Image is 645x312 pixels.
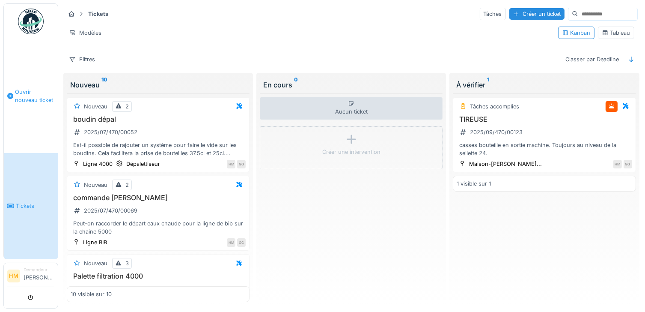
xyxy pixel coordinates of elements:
[227,160,235,168] div: HM
[24,267,54,273] div: Demandeur
[101,80,107,90] sup: 10
[4,153,58,259] a: Tickets
[16,202,54,210] span: Tickets
[18,9,44,34] img: Badge_color-CXgf-gQk.svg
[65,27,105,39] div: Modèles
[487,80,489,90] sup: 1
[84,259,107,267] div: Nouveau
[71,115,246,123] h3: boudin dépal
[322,148,380,156] div: Créer une intervention
[126,160,160,168] div: Dépalettiseur
[237,238,246,247] div: GG
[237,160,246,168] div: GG
[70,80,246,90] div: Nouveau
[480,8,506,20] div: Tâches
[602,29,630,37] div: Tableau
[457,141,632,157] div: casses bouteille en sortie machine. Toujours au niveau de la sellette 24.
[85,10,112,18] strong: Tickets
[84,181,107,189] div: Nouveau
[83,160,113,168] div: Ligne 4000
[470,128,523,136] div: 2025/09/470/00123
[227,238,235,247] div: HM
[65,53,99,66] div: Filtres
[470,102,519,111] div: Tâches accomplies
[125,259,129,267] div: 3
[84,207,137,215] div: 2025/07/470/00069
[71,290,112,298] div: 10 visible sur 10
[84,285,137,293] div: 2025/07/470/00070
[7,270,20,282] li: HM
[15,88,54,104] span: Ouvrir nouveau ticket
[84,128,137,136] div: 2025/07/470/00052
[562,53,623,66] div: Classer par Deadline
[624,160,632,168] div: GG
[71,219,246,236] div: Peut-on raccorder le départ eaux chaude pour la ligne de bib sur la chaine 5000
[125,102,129,111] div: 2
[260,97,443,120] div: Aucun ticket
[71,141,246,157] div: Est-il possible de rajouter un système pour faire le vide sur les boudins. Cela facilitera la pri...
[457,115,632,123] h3: TIREUSE
[83,238,107,246] div: Ligne BIB
[24,267,54,285] li: [PERSON_NAME]
[294,80,298,90] sup: 0
[457,180,491,188] div: 1 visible sur 1
[71,272,246,280] h3: Palette filtration 4000
[263,80,439,90] div: En cours
[456,80,632,90] div: À vérifier
[613,160,622,168] div: HM
[84,102,107,111] div: Nouveau
[71,194,246,202] h3: commande [PERSON_NAME]
[469,160,542,168] div: Maison-[PERSON_NAME]...
[4,39,58,153] a: Ouvrir nouveau ticket
[509,8,565,20] div: Créer un ticket
[562,29,591,37] div: Kanban
[7,267,54,287] a: HM Demandeur[PERSON_NAME]
[125,181,129,189] div: 2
